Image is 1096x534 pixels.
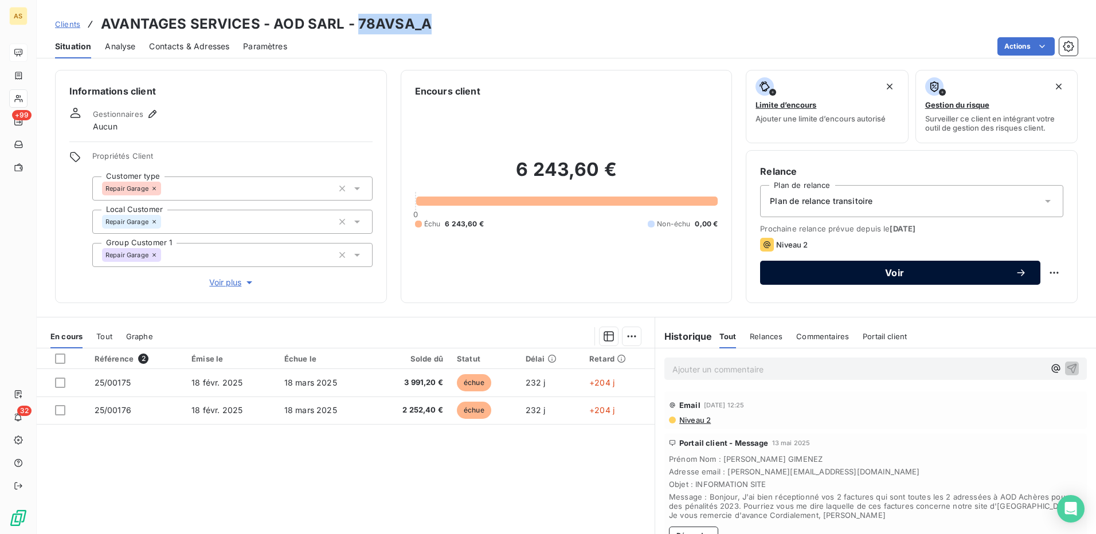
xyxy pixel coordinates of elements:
span: 13 mai 2025 [772,439,811,446]
div: Émise le [191,354,271,363]
span: Niveau 2 [678,415,711,425]
span: échue [457,402,491,419]
span: +204 j [589,378,614,387]
span: Limite d’encours [756,100,816,109]
button: Actions [997,37,1055,56]
span: Paramètres [243,41,287,52]
span: Prénom Nom : [PERSON_NAME] GIMENEZ [669,454,1082,464]
span: 3 991,20 € [379,377,443,388]
h6: Relance [760,164,1063,178]
span: Repair Garage [105,252,148,258]
span: 232 j [526,405,546,415]
span: Message : Bonjour, J'ai bien réceptionné vos 2 factures qui sont toutes les 2 adressées à AOD Ach... [669,492,1082,520]
span: Prochaine relance prévue depuis le [760,224,1063,233]
span: Commentaires [796,332,849,341]
input: Ajouter une valeur [161,250,170,260]
span: 32 [17,406,32,416]
span: 0 [413,210,418,219]
h6: Encours client [415,84,480,98]
span: [DATE] [890,224,915,233]
span: 18 févr. 2025 [191,405,242,415]
span: Portail client - Message [679,438,769,447]
span: 18 mars 2025 [284,378,337,387]
span: 232 j [526,378,546,387]
span: Gestion du risque [925,100,989,109]
h6: Historique [655,329,713,343]
span: 0,00 € [695,219,718,229]
span: échue [457,374,491,391]
input: Ajouter une valeur [161,183,170,194]
button: Voir plus [92,276,373,289]
div: Échue le [284,354,366,363]
span: Email [679,400,700,410]
h2: 6 243,60 € [415,158,718,193]
div: Statut [457,354,512,363]
a: Clients [55,18,80,30]
span: 18 mars 2025 [284,405,337,415]
div: AS [9,7,28,25]
span: Repair Garage [105,218,148,225]
span: Tout [96,332,112,341]
input: Ajouter une valeur [161,217,170,227]
span: Clients [55,19,80,29]
span: Niveau 2 [776,240,808,249]
div: Solde dû [379,354,443,363]
h3: AVANTAGES SERVICES - AOD SARL - 78AVSA_A [101,14,432,34]
span: En cours [50,332,83,341]
div: Open Intercom Messenger [1057,495,1085,523]
span: Adresse email : [PERSON_NAME][EMAIL_ADDRESS][DOMAIN_NAME] [669,467,1082,476]
span: 25/00175 [95,378,131,387]
span: 18 févr. 2025 [191,378,242,387]
span: +204 j [589,405,614,415]
span: Contacts & Adresses [149,41,229,52]
span: Propriétés Client [92,151,373,167]
span: Situation [55,41,91,52]
span: Non-échu [657,219,690,229]
span: 2 [138,354,148,364]
img: Logo LeanPay [9,509,28,527]
span: Analyse [105,41,135,52]
span: Voir plus [209,277,255,288]
span: Échu [424,219,441,229]
span: Graphe [126,332,153,341]
button: Voir [760,261,1040,285]
span: Ajouter une limite d’encours autorisé [756,114,886,123]
span: 6 243,60 € [445,219,484,229]
span: Objet : INFORMATION SITE [669,480,1082,489]
span: Relances [750,332,782,341]
span: Portail client [863,332,907,341]
span: Voir [774,268,1015,277]
button: Limite d’encoursAjouter une limite d’encours autorisé [746,70,908,143]
span: Gestionnaires [93,109,143,119]
div: Référence [95,354,178,364]
span: 2 252,40 € [379,405,443,416]
div: Délai [526,354,576,363]
span: Surveiller ce client en intégrant votre outil de gestion des risques client. [925,114,1068,132]
span: [DATE] 12:25 [704,402,745,409]
span: Tout [719,332,737,341]
h6: Informations client [69,84,373,98]
span: Plan de relance transitoire [770,195,872,207]
span: Aucun [93,121,118,132]
span: Repair Garage [105,185,148,192]
span: +99 [12,110,32,120]
span: 25/00176 [95,405,131,415]
div: Retard [589,354,648,363]
button: Gestion du risqueSurveiller ce client en intégrant votre outil de gestion des risques client. [915,70,1078,143]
